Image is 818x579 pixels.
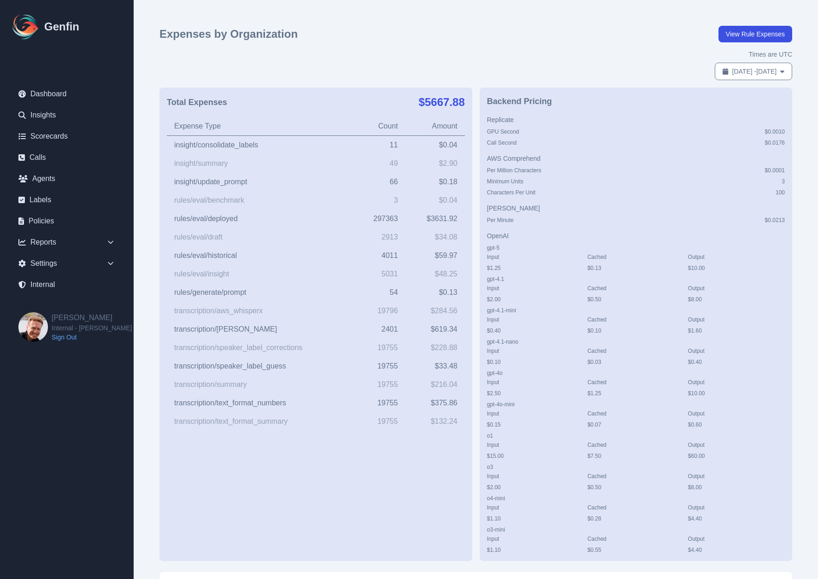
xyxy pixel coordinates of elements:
[688,390,785,397] div: $ 10.00
[405,228,465,246] td: $ 34.08
[354,320,406,339] td: 2401
[11,212,123,230] a: Policies
[354,117,406,136] th: Count
[405,394,465,412] td: $ 375.86
[588,441,684,449] div: Cached
[167,375,354,394] td: transcription/summary
[167,246,354,265] td: rules/eval/historical
[638,139,785,146] div: $ 0.0176
[487,504,584,511] div: Input
[638,128,785,135] div: $ 0.0010
[354,412,406,431] td: 19755
[487,231,785,240] div: OpenAI
[354,394,406,412] td: 19755
[487,154,785,163] div: AWS Comprehend
[52,323,132,333] span: Internal - [PERSON_NAME]
[588,358,684,366] div: $ 0.03
[405,339,465,357] td: $ 228.88
[487,473,584,480] div: Input
[688,504,785,511] div: Output
[487,390,584,397] div: $ 2.50
[688,264,785,272] div: $ 10.00
[167,283,354,302] td: rules/generate/prompt
[688,473,785,480] div: Output
[11,170,123,188] a: Agents
[167,210,354,228] td: rules/eval/deployed
[11,191,123,209] a: Labels
[487,526,785,533] div: o3-mini
[167,173,354,191] td: insight/update_prompt
[487,128,634,135] div: GPU Second
[405,136,465,155] td: $ 0.04
[354,228,406,246] td: 2913
[688,358,785,366] div: $ 0.40
[405,320,465,339] td: $ 619.34
[11,275,123,294] a: Internal
[487,204,785,213] div: [PERSON_NAME]
[588,473,684,480] div: Cached
[354,375,406,394] td: 19755
[487,139,634,146] div: Call Second
[638,178,785,185] div: 3
[688,410,785,417] div: Output
[487,535,584,543] div: Input
[354,191,406,210] td: 3
[167,154,354,173] td: insight/summary
[354,136,406,155] td: 11
[688,515,785,522] div: $ 4.40
[688,546,785,554] div: $ 4.40
[52,312,132,323] h2: [PERSON_NAME]
[354,246,406,265] td: 4011
[588,327,684,334] div: $ 0.10
[487,216,634,224] div: Per Minute
[487,379,584,386] div: Input
[487,410,584,417] div: Input
[487,369,785,377] div: gpt-4o
[487,253,584,261] div: Input
[487,327,584,334] div: $ 0.40
[688,327,785,334] div: $ 1.60
[405,357,465,375] td: $ 33.48
[354,265,406,283] td: 5031
[487,495,785,502] div: o4-mini
[167,412,354,431] td: transcription/text_format_summary
[588,515,684,522] div: $ 0.28
[354,302,406,320] td: 19796
[11,148,123,167] a: Calls
[167,357,354,375] td: transcription/speaker_label_guess
[487,421,584,428] div: $ 0.15
[354,339,406,357] td: 19755
[487,546,584,554] div: $ 1.10
[688,421,785,428] div: $ 0.60
[487,275,785,283] div: gpt-4.1
[688,347,785,355] div: Output
[688,316,785,323] div: Output
[715,63,792,80] button: [DATE] -[DATE]
[167,191,354,210] td: rules/eval/benchmark
[588,264,684,272] div: $ 0.13
[354,283,406,302] td: 54
[588,296,684,303] div: $ 0.50
[405,412,465,431] td: $ 132.24
[405,283,465,302] td: $ 0.13
[167,320,354,339] td: transcription/[PERSON_NAME]
[487,285,584,292] div: Input
[487,95,785,108] h2: Backend Pricing
[588,347,684,355] div: Cached
[588,316,684,323] div: Cached
[487,244,785,251] div: gpt-5
[487,347,584,355] div: Input
[588,546,684,554] div: $ 0.55
[405,246,465,265] td: $ 59.97
[588,484,684,491] div: $ 0.50
[487,441,584,449] div: Input
[487,316,584,323] div: Input
[167,302,354,320] td: transcription/aws_whisperx
[487,463,785,471] div: o3
[487,358,584,366] div: $ 0.10
[405,117,465,136] th: Amount
[405,173,465,191] td: $ 0.18
[487,401,785,408] div: gpt-4o-mini
[487,484,584,491] div: $ 2.00
[405,302,465,320] td: $ 284.56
